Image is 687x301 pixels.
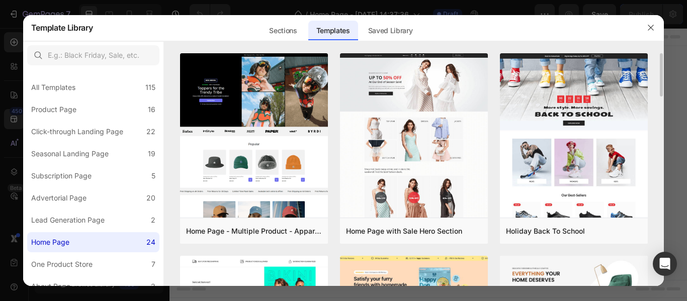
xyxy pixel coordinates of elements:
div: Home Page [31,236,69,248]
div: 3 [151,280,155,292]
div: Start with Sections from sidebar [241,162,363,174]
div: Holiday Back To School [506,225,585,237]
div: 5 [151,170,155,182]
div: All Templates [31,81,75,93]
div: Home Page with Sale Hero Section [346,225,462,237]
div: 19 [148,148,155,160]
div: 16 [148,104,155,116]
div: Lead Generation Page [31,214,105,226]
button: Add sections [229,182,298,202]
div: One Product Store [31,258,93,270]
div: 7 [151,258,155,270]
h2: Template Library [31,15,93,41]
div: Start with Generating from URL or image [234,238,370,246]
div: Sections [261,21,305,41]
div: Click-through Landing Page [31,126,123,138]
input: E.g.: Black Friday, Sale, etc. [27,45,159,65]
div: 22 [146,126,155,138]
div: Saved Library [360,21,421,41]
div: 2 [151,214,155,226]
button: Add elements [304,182,375,202]
div: About Page [31,280,70,292]
div: 20 [146,192,155,204]
div: Product Page [31,104,76,116]
div: Seasonal Landing Page [31,148,109,160]
div: Advertorial Page [31,192,87,204]
div: Templates [308,21,358,41]
div: 24 [146,236,155,248]
div: Open Intercom Messenger [653,252,677,276]
div: Home Page - Multiple Product - Apparel - Style 4 [186,225,322,237]
div: 115 [145,81,155,93]
div: Subscription Page [31,170,92,182]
